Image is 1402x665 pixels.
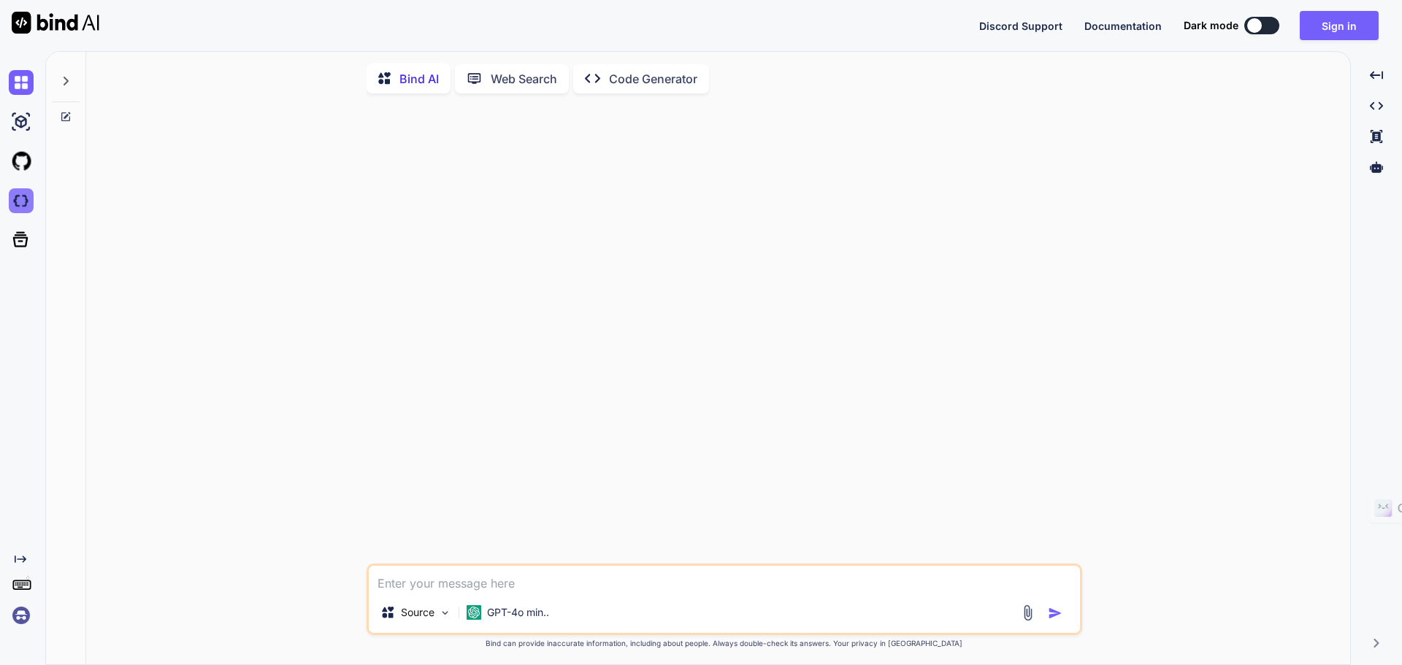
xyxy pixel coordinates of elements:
img: attachment [1019,604,1036,621]
img: icon [1048,606,1062,620]
img: GPT-4o mini [467,605,481,620]
p: Code Generator [609,70,697,88]
img: ai-studio [9,109,34,134]
img: Pick Models [439,607,451,619]
img: githubLight [9,149,34,174]
span: Documentation [1084,20,1162,32]
p: GPT-4o min.. [487,605,549,620]
p: Bind AI [399,70,439,88]
img: Bind AI [12,12,99,34]
span: Discord Support [979,20,1062,32]
img: chat [9,70,34,95]
img: darkCloudIdeIcon [9,188,34,213]
img: signin [9,603,34,628]
button: Discord Support [979,18,1062,34]
p: Web Search [491,70,557,88]
button: Sign in [1300,11,1379,40]
span: Dark mode [1184,18,1238,33]
p: Source [401,605,434,620]
p: Bind can provide inaccurate information, including about people. Always double-check its answers.... [367,638,1082,649]
button: Documentation [1084,18,1162,34]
